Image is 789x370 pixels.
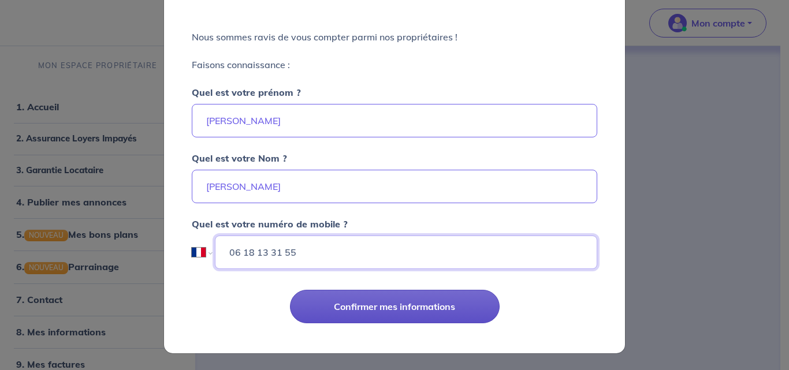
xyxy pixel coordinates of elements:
strong: Quel est votre Nom ? [192,152,287,164]
input: Ex : Durand [192,170,597,203]
p: Nous sommes ravis de vous compter parmi nos propriétaires ! [192,30,597,44]
input: Ex : 06 06 06 06 06 [215,236,597,269]
button: Confirmer mes informations [290,290,500,323]
strong: Quel est votre prénom ? [192,87,301,98]
p: Faisons connaissance : [192,58,597,72]
input: Ex : Martin [192,104,597,137]
strong: Quel est votre numéro de mobile ? [192,218,348,230]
